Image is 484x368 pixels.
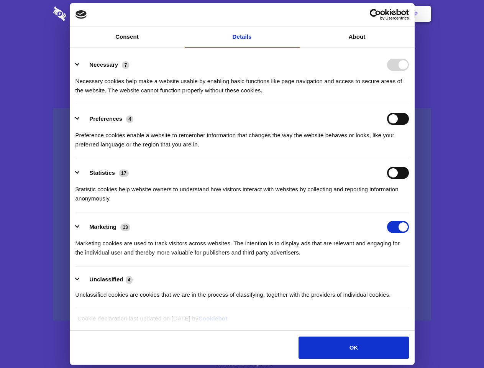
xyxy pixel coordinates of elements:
label: Necessary [89,61,118,68]
span: 4 [126,115,133,123]
div: Cookie declaration last updated on [DATE] by [72,314,412,329]
a: Cookiebot [199,315,228,322]
img: logo-wordmark-white-trans-d4663122ce5f474addd5e946df7df03e33cb6a1c49d2221995e7729f52c070b2.svg [53,7,119,21]
a: Usercentrics Cookiebot - opens in a new window [342,9,409,20]
h1: Eliminate Slack Data Loss. [53,34,431,62]
span: 13 [120,223,130,231]
a: Wistia video thumbnail [53,108,431,321]
h4: Auto-redaction of sensitive data, encrypted data sharing and self-destructing private chats. Shar... [53,70,431,95]
div: Necessary cookies help make a website usable by enabling basic functions like page navigation and... [75,71,409,95]
a: Pricing [225,2,258,26]
button: Marketing (13) [75,221,135,233]
button: Unclassified (4) [75,275,138,284]
a: Contact [311,2,346,26]
label: Preferences [89,115,122,122]
button: Statistics (17) [75,167,134,179]
a: Login [348,2,381,26]
div: Preference cookies enable a website to remember information that changes the way the website beha... [75,125,409,149]
iframe: Drift Widget Chat Controller [446,330,475,359]
span: 17 [119,169,129,177]
span: 7 [122,61,129,69]
div: Statistic cookies help website owners to understand how visitors interact with websites by collec... [75,179,409,203]
button: OK [299,337,409,359]
a: Consent [70,26,185,48]
a: Details [185,26,300,48]
label: Statistics [89,169,115,176]
div: Unclassified cookies are cookies that we are in the process of classifying, together with the pro... [75,284,409,299]
a: About [300,26,415,48]
span: 4 [126,276,133,284]
label: Marketing [89,223,116,230]
button: Necessary (7) [75,59,134,71]
button: Preferences (4) [75,113,138,125]
div: Marketing cookies are used to track visitors across websites. The intention is to display ads tha... [75,233,409,257]
img: logo [75,10,87,19]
